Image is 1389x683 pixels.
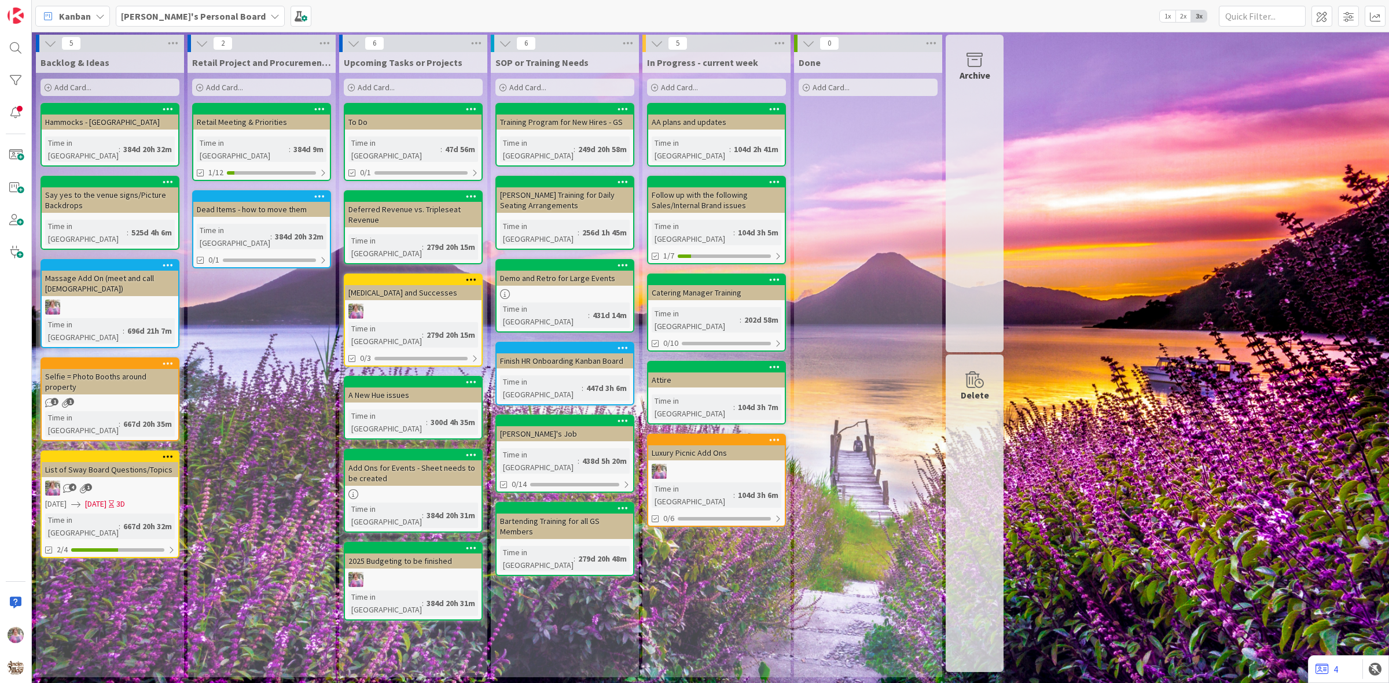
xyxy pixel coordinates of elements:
a: Say yes to the venue signs/Picture BackdropsTime in [GEOGRAPHIC_DATA]:525d 4h 6m [41,176,179,250]
div: List of Sway Board Questions/Topics [42,462,178,477]
div: 438d 5h 20m [579,455,630,467]
div: OM [648,464,785,479]
div: Time in [GEOGRAPHIC_DATA] [197,136,289,162]
div: Follow up with the following Sales/Internal Brand issues [648,187,785,213]
div: Time in [GEOGRAPHIC_DATA] [652,136,729,162]
div: Time in [GEOGRAPHIC_DATA] [652,220,733,245]
span: : [733,489,735,501]
div: AA plans and updates [648,104,785,130]
img: avatar [8,659,24,675]
div: 104d 3h 5m [735,226,781,239]
div: Time in [GEOGRAPHIC_DATA] [500,546,574,571]
div: [PERSON_NAME]'s Job [497,416,633,441]
span: : [127,226,128,239]
span: SOP or Training Needs [495,57,589,68]
div: Selfie = Photo Booths around property [42,359,178,394]
span: [DATE] [85,498,106,510]
div: [PERSON_NAME] Training for Daily Seating Arrangements [497,177,633,213]
span: : [123,324,124,337]
div: OM [345,304,482,319]
div: Time in [GEOGRAPHIC_DATA] [500,302,588,328]
div: Retail Meeting & Priorities [193,115,330,130]
div: 104d 3h 6m [735,489,781,501]
span: Done [799,57,821,68]
div: [MEDICAL_DATA] and Successes [345,285,482,300]
a: AA plans and updatesTime in [GEOGRAPHIC_DATA]:104d 2h 41m [647,103,786,167]
div: A New Hue issues [345,387,482,403]
span: 0/10 [663,337,678,349]
span: 0/3 [360,352,371,364]
span: 5 [668,36,688,50]
div: Dead Items - how to move them [193,191,330,217]
span: : [426,416,428,429]
img: Visit kanbanzone.com [8,8,24,24]
a: Deferred Revenue vs. Tripleseat RevenueTime in [GEOGRAPHIC_DATA]:279d 20h 15m [344,190,483,264]
span: : [574,552,575,565]
div: Time in [GEOGRAPHIC_DATA] [45,136,119,162]
span: [DATE] [45,498,67,510]
span: 6 [365,36,384,50]
div: Say yes to the venue signs/Picture Backdrops [42,187,178,213]
span: 1 [51,398,58,405]
div: 47d 56m [442,143,478,156]
a: Catering Manager TrainingTime in [GEOGRAPHIC_DATA]:202d 58m0/10 [647,274,786,352]
span: : [422,241,424,253]
div: Hammocks - [GEOGRAPHIC_DATA] [42,104,178,130]
div: Hammocks - [GEOGRAPHIC_DATA] [42,115,178,130]
div: Deferred Revenue vs. Tripleseat Revenue [345,202,482,227]
span: Kanban [59,9,91,23]
span: : [733,226,735,239]
div: List of Sway Board Questions/Topics [42,452,178,477]
div: Time in [GEOGRAPHIC_DATA] [348,136,440,162]
div: 447d 3h 6m [583,382,630,394]
div: OM [42,481,178,496]
img: OM [348,572,363,587]
img: OM [348,304,363,319]
b: [PERSON_NAME]'s Personal Board [121,10,266,22]
div: Bartending Training for all GS Members [497,503,633,539]
span: 0/6 [663,512,674,525]
a: AttireTime in [GEOGRAPHIC_DATA]:104d 3h 7m [647,361,786,424]
div: 667d 20h 32m [120,520,175,533]
div: Catering Manager Training [648,285,785,300]
a: [PERSON_NAME] Training for Daily Seating ArrangementsTime in [GEOGRAPHIC_DATA]:256d 1h 45m [495,176,634,250]
span: : [422,597,424,610]
a: Selfie = Photo Booths around propertyTime in [GEOGRAPHIC_DATA]:667d 20h 35m [41,357,179,441]
div: Training Program for New Hires - GS [497,104,633,130]
a: 4 [1315,662,1338,676]
div: Time in [GEOGRAPHIC_DATA] [45,514,119,539]
div: 384d 20h 32m [120,143,175,156]
a: List of Sway Board Questions/TopicsOM[DATE][DATE]3DTime in [GEOGRAPHIC_DATA]:667d 20h 32m2/4 [41,451,179,558]
a: Bartending Training for all GS MembersTime in [GEOGRAPHIC_DATA]:279d 20h 48m [495,502,634,576]
span: 0/1 [208,254,219,266]
div: Time in [GEOGRAPHIC_DATA] [652,394,733,420]
span: : [733,401,735,414]
div: Time in [GEOGRAPHIC_DATA] [348,322,422,348]
div: Time in [GEOGRAPHIC_DATA] [348,234,422,260]
div: 3D [116,498,125,510]
a: Dead Items - how to move themTime in [GEOGRAPHIC_DATA]:384d 20h 32m0/1 [192,190,331,268]
div: 667d 20h 35m [120,418,175,430]
span: Add Card... [206,82,243,93]
div: Attire [648,372,785,387]
span: Add Card... [813,82,850,93]
div: Retail Meeting & Priorities [193,104,330,130]
div: Time in [GEOGRAPHIC_DATA] [197,224,270,249]
div: Archive [960,68,990,82]
span: : [740,313,741,326]
span: : [289,143,291,156]
div: Time in [GEOGRAPHIC_DATA] [45,220,127,245]
div: 279d 20h 15m [424,328,478,341]
div: Time in [GEOGRAPHIC_DATA] [348,503,422,528]
img: OM [45,300,60,315]
span: 0/14 [512,478,527,490]
span: : [422,509,424,522]
a: Retail Meeting & PrioritiesTime in [GEOGRAPHIC_DATA]:384d 9m1/12 [192,103,331,181]
span: 4 [69,483,76,491]
a: Training Program for New Hires - GSTime in [GEOGRAPHIC_DATA]:249d 20h 58m [495,103,634,167]
div: Time in [GEOGRAPHIC_DATA] [652,482,733,508]
input: Quick Filter... [1219,6,1306,27]
span: Add Card... [358,82,395,93]
div: Luxury Picnic Add Ons [648,445,785,460]
div: Time in [GEOGRAPHIC_DATA] [348,590,422,616]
